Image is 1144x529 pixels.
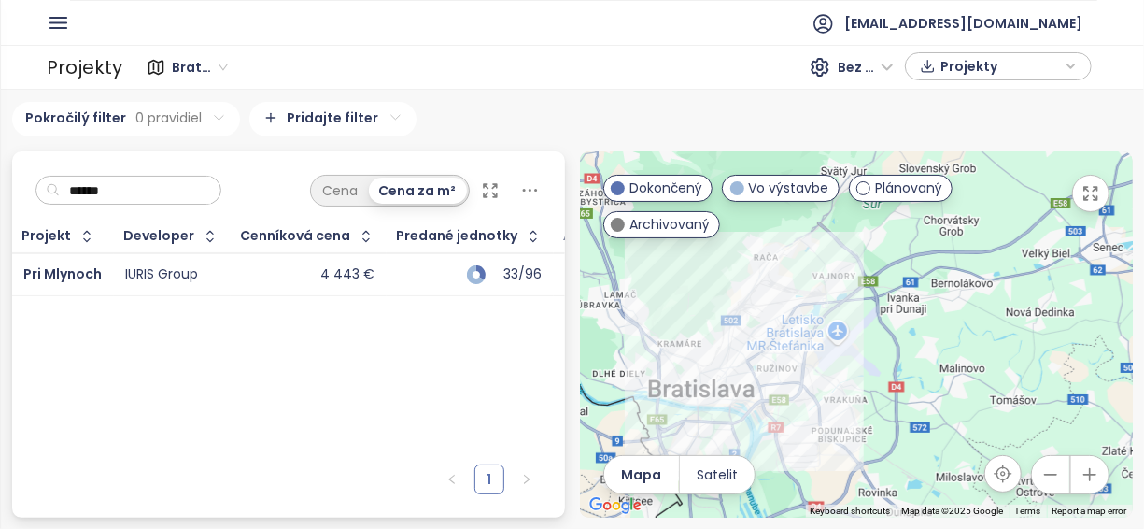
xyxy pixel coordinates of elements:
[369,178,467,204] div: Cena za m²
[12,102,240,136] div: Pokročilý filter
[521,474,532,485] span: right
[320,266,374,283] div: 4 443 €
[680,456,755,493] button: Satelit
[629,178,702,198] span: Dokončený
[697,465,738,485] span: Satelit
[512,465,542,494] li: Nasledujúca strana
[241,230,351,242] div: Cenníková cena
[22,230,72,242] div: Projekt
[446,474,458,485] span: left
[749,178,829,198] span: Vo výstavbe
[811,505,891,518] button: Keyboard shortcuts
[136,107,203,128] span: 0 pravidiel
[629,214,710,235] span: Archivovaný
[397,230,518,242] span: Predané jednotky
[23,264,102,283] a: Pri Mlynoch
[124,230,195,242] div: Developer
[47,49,122,86] div: Projekty
[915,52,1081,80] div: button
[1015,506,1041,516] a: Terms (opens in new tab)
[1052,506,1127,516] a: Report a map error
[495,268,542,280] div: 33/96
[437,465,467,494] button: left
[838,53,894,81] span: Bez DPH
[474,465,504,494] li: 1
[249,102,417,136] div: Pridajte filter
[875,178,942,198] span: Plánovaný
[844,1,1082,46] span: [EMAIL_ADDRESS][DOMAIN_NAME]
[437,465,467,494] li: Predchádzajúca strana
[475,465,503,493] a: 1
[512,465,542,494] button: right
[604,456,679,493] button: Mapa
[125,266,198,283] div: IURIS Group
[564,230,614,242] div: Adresa
[313,178,369,204] div: Cena
[585,493,646,518] img: Google
[902,506,1004,516] span: Map data ©2025 Google
[621,465,661,485] span: Mapa
[172,53,228,81] span: Bratislavský kraj
[585,493,646,518] a: Open this area in Google Maps (opens a new window)
[940,52,1061,80] span: Projekty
